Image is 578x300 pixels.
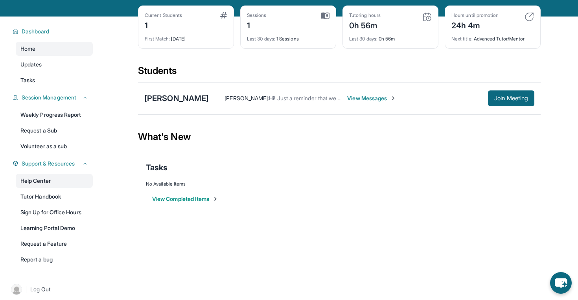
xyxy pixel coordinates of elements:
[145,36,170,42] span: First Match :
[347,94,396,102] span: View Messages
[16,174,93,188] a: Help Center
[152,195,219,203] button: View Completed Items
[16,190,93,204] a: Tutor Handbook
[349,31,432,42] div: 0h 56m
[22,94,76,101] span: Session Management
[11,284,22,295] img: user-img
[146,181,533,187] div: No Available Items
[18,28,88,35] button: Dashboard
[269,95,405,101] span: Hi! Just a reminder that we will be meeting at 5 [DATE]
[145,12,182,18] div: Current Students
[451,12,499,18] div: Hours until promotion
[20,45,35,53] span: Home
[16,221,93,235] a: Learning Portal Demo
[451,31,534,42] div: Advanced Tutor/Mentor
[247,12,267,18] div: Sessions
[451,36,473,42] span: Next title :
[321,12,329,19] img: card
[20,61,42,68] span: Updates
[16,252,93,267] a: Report a bug
[145,31,227,42] div: [DATE]
[146,162,168,173] span: Tasks
[22,28,50,35] span: Dashboard
[16,57,93,72] a: Updates
[247,31,329,42] div: 1 Sessions
[451,18,499,31] div: 24h 4m
[16,73,93,87] a: Tasks
[16,42,93,56] a: Home
[138,120,541,154] div: What's New
[550,272,572,294] button: chat-button
[494,96,528,101] span: Join Meeting
[422,12,432,22] img: card
[22,160,75,167] span: Support & Resources
[144,93,209,104] div: [PERSON_NAME]
[18,94,88,101] button: Session Management
[16,205,93,219] a: Sign Up for Office Hours
[247,36,275,42] span: Last 30 days :
[390,95,396,101] img: Chevron-Right
[488,90,534,106] button: Join Meeting
[525,12,534,22] img: card
[349,12,381,18] div: Tutoring hours
[16,139,93,153] a: Volunteer as a sub
[16,108,93,122] a: Weekly Progress Report
[145,18,182,31] div: 1
[225,95,269,101] span: [PERSON_NAME] :
[138,64,541,82] div: Students
[20,76,35,84] span: Tasks
[349,36,377,42] span: Last 30 days :
[16,237,93,251] a: Request a Feature
[247,18,267,31] div: 1
[8,281,93,298] a: |Log Out
[18,160,88,167] button: Support & Resources
[25,285,27,294] span: |
[30,285,51,293] span: Log Out
[16,123,93,138] a: Request a Sub
[220,12,227,18] img: card
[349,18,381,31] div: 0h 56m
